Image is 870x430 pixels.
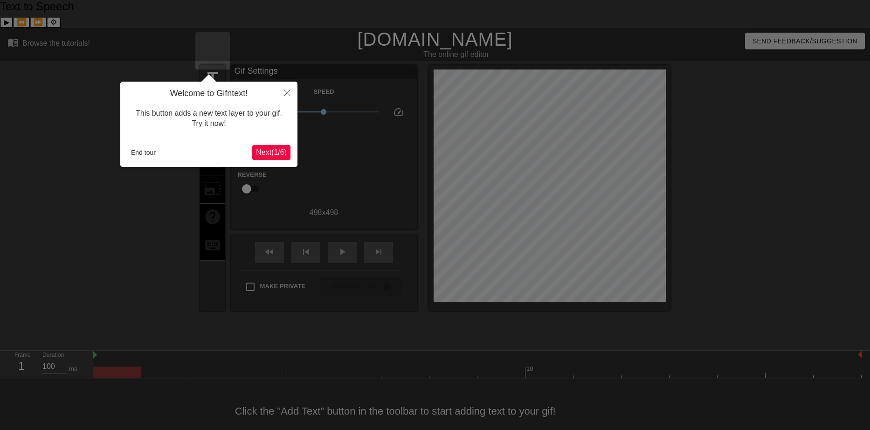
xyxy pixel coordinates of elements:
[127,146,159,160] button: End tour
[256,148,287,156] span: Next ( 1 / 6 )
[252,145,290,160] button: Next
[127,89,290,99] h4: Welcome to Gifntext!
[277,82,297,103] button: Close
[127,99,290,139] div: This button adds a new text layer to your gif. Try it now!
